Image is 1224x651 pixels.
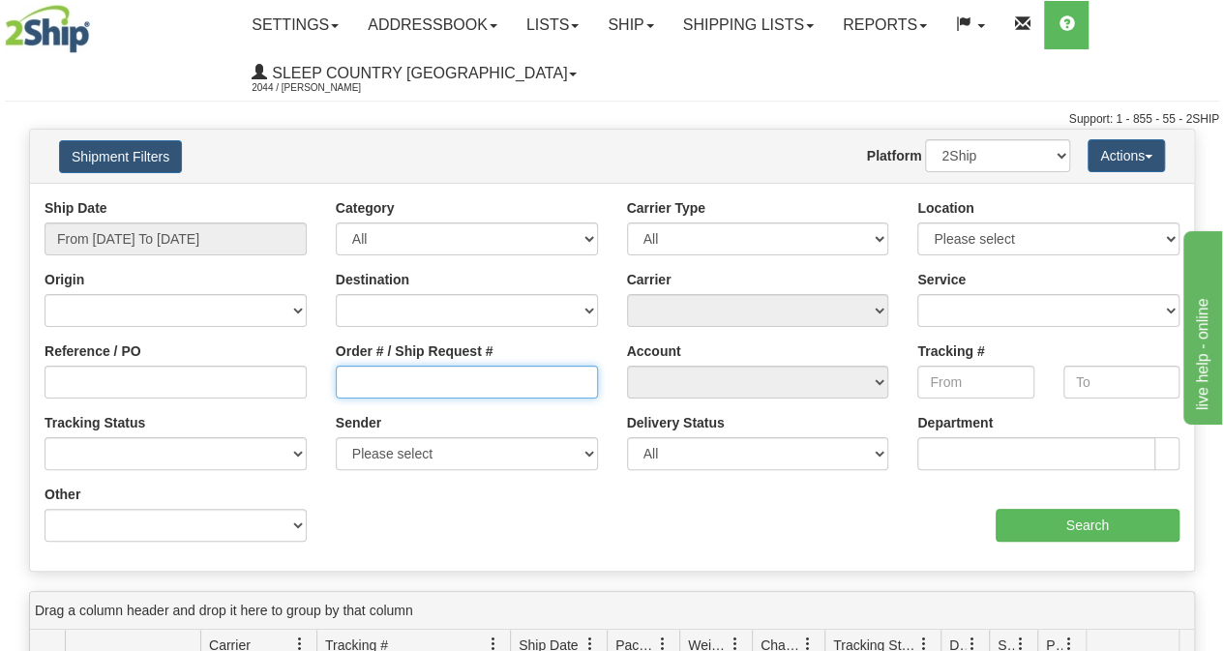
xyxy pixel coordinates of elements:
img: logo2044.jpg [5,5,90,53]
label: Carrier [627,270,672,289]
label: Delivery Status [627,413,725,432]
label: Origin [45,270,84,289]
label: Service [917,270,966,289]
label: Carrier Type [627,198,705,218]
button: Actions [1088,139,1165,172]
label: Other [45,485,80,504]
label: Platform [867,146,922,165]
a: Ship [593,1,668,49]
label: Category [336,198,395,218]
label: Department [917,413,993,432]
label: Sender [336,413,381,432]
div: Support: 1 - 855 - 55 - 2SHIP [5,111,1219,128]
label: Tracking # [917,341,984,361]
label: Reference / PO [45,341,141,361]
label: Location [917,198,973,218]
label: Tracking Status [45,413,145,432]
button: Shipment Filters [59,140,182,173]
label: Account [627,341,681,361]
a: Reports [828,1,941,49]
span: 2044 / [PERSON_NAME] [252,78,397,98]
a: Addressbook [353,1,512,49]
input: From [917,366,1033,399]
label: Destination [336,270,409,289]
div: live help - online [15,12,179,35]
a: Sleep Country [GEOGRAPHIC_DATA] 2044 / [PERSON_NAME] [237,49,591,98]
a: Lists [512,1,593,49]
input: To [1063,366,1179,399]
span: Sleep Country [GEOGRAPHIC_DATA] [267,65,567,81]
div: grid grouping header [30,592,1194,630]
label: Order # / Ship Request # [336,341,493,361]
a: Shipping lists [669,1,828,49]
iframe: chat widget [1179,226,1222,424]
label: Ship Date [45,198,107,218]
a: Settings [237,1,353,49]
input: Search [996,509,1180,542]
